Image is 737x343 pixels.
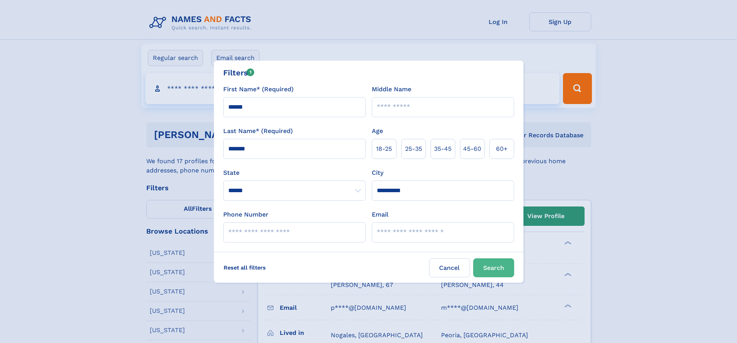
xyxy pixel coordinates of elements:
label: City [372,168,383,177]
label: First Name* (Required) [223,85,294,94]
button: Search [473,258,514,277]
label: Reset all filters [219,258,271,277]
div: Filters [223,67,255,78]
label: Middle Name [372,85,411,94]
label: Last Name* (Required) [223,126,293,136]
span: 60+ [496,144,508,154]
label: Cancel [429,258,470,277]
label: State [223,168,366,177]
span: 18‑25 [376,144,392,154]
span: 35‑45 [434,144,451,154]
label: Email [372,210,388,219]
label: Age [372,126,383,136]
label: Phone Number [223,210,268,219]
span: 45‑60 [463,144,481,154]
span: 25‑35 [405,144,422,154]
